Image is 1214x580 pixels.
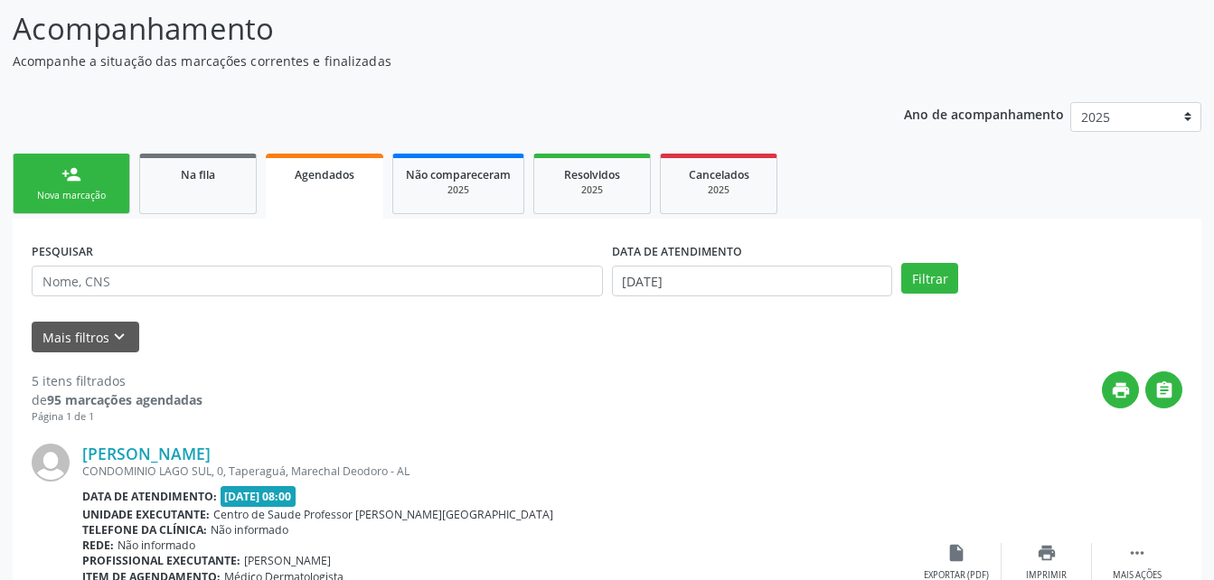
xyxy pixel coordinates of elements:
[295,167,354,182] span: Agendados
[406,167,511,182] span: Não compareceram
[904,102,1064,125] p: Ano de acompanhamento
[32,371,202,390] div: 5 itens filtrados
[406,183,511,197] div: 2025
[82,507,210,522] b: Unidade executante:
[181,167,215,182] span: Na fila
[211,522,288,538] span: Não informado
[82,489,217,504] b: Data de atendimento:
[109,327,129,347] i: keyboard_arrow_down
[82,463,911,479] div: CONDOMINIO LAGO SUL, 0, Taperaguá, Marechal Deodoro - AL
[32,444,70,482] img: img
[1154,380,1174,400] i: 
[61,164,81,184] div: person_add
[13,6,845,51] p: Acompanhamento
[82,444,211,463] a: [PERSON_NAME]
[82,538,114,553] b: Rede:
[13,51,845,70] p: Acompanhe a situação das marcações correntes e finalizadas
[32,322,139,353] button: Mais filtroskeyboard_arrow_down
[1127,543,1147,563] i: 
[32,238,93,266] label: PESQUISAR
[1145,371,1182,408] button: 
[82,553,240,568] b: Profissional executante:
[564,167,620,182] span: Resolvidos
[26,189,117,202] div: Nova marcação
[221,486,296,507] span: [DATE] 08:00
[946,543,966,563] i: insert_drive_file
[612,266,893,296] input: Selecione um intervalo
[213,507,553,522] span: Centro de Saude Professor [PERSON_NAME][GEOGRAPHIC_DATA]
[244,553,331,568] span: [PERSON_NAME]
[901,263,958,294] button: Filtrar
[689,167,749,182] span: Cancelados
[32,390,202,409] div: de
[1102,371,1139,408] button: print
[82,522,207,538] b: Telefone da clínica:
[1037,543,1057,563] i: print
[547,183,637,197] div: 2025
[118,538,195,553] span: Não informado
[47,391,202,408] strong: 95 marcações agendadas
[32,409,202,425] div: Página 1 de 1
[673,183,764,197] div: 2025
[612,238,742,266] label: DATA DE ATENDIMENTO
[32,266,603,296] input: Nome, CNS
[1111,380,1131,400] i: print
